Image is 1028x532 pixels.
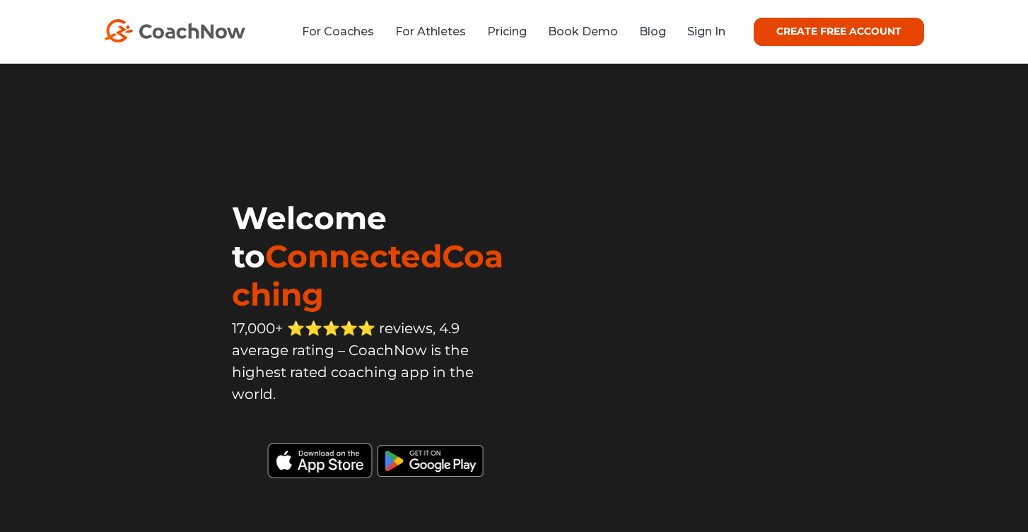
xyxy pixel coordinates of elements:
span: 17,000+ ⭐️⭐️⭐️⭐️⭐️ reviews, 4.9 average rating – CoachNow is the highest rated coaching app in th... [232,320,474,403]
img: CoachNow Logo [104,19,245,42]
h1: Welcome to [232,199,514,313]
a: For Athletes [395,25,466,38]
img: Black Download CoachNow on the App Store Button [232,436,514,478]
a: Sign In [687,25,725,38]
a: Blog [639,25,666,38]
a: Pricing [487,25,527,38]
a: Book Demo [548,25,618,38]
span: ConnectedCoaching [232,237,503,313]
a: For Coaches [302,25,374,38]
a: CREATE FREE ACCOUNT [754,18,924,46]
